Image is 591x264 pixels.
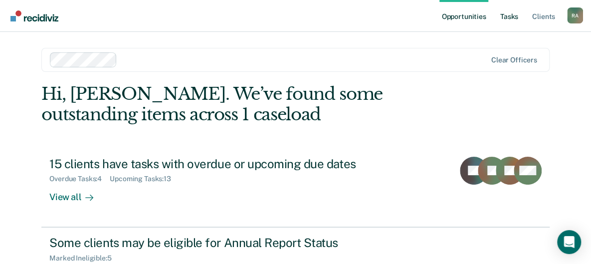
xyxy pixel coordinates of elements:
[41,149,550,227] a: 15 clients have tasks with overdue or upcoming due datesOverdue Tasks:4Upcoming Tasks:13View all
[49,157,399,171] div: 15 clients have tasks with overdue or upcoming due dates
[567,7,583,23] button: Profile dropdown button
[567,7,583,23] div: R A
[41,84,448,125] div: Hi, [PERSON_NAME]. We’ve found some outstanding items across 1 caseload
[49,236,399,250] div: Some clients may be eligible for Annual Report Status
[491,56,537,64] div: Clear officers
[49,254,119,263] div: Marked Ineligible : 5
[557,230,581,254] div: Open Intercom Messenger
[110,175,179,183] div: Upcoming Tasks : 13
[49,183,105,203] div: View all
[10,10,58,21] img: Recidiviz
[49,175,110,183] div: Overdue Tasks : 4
